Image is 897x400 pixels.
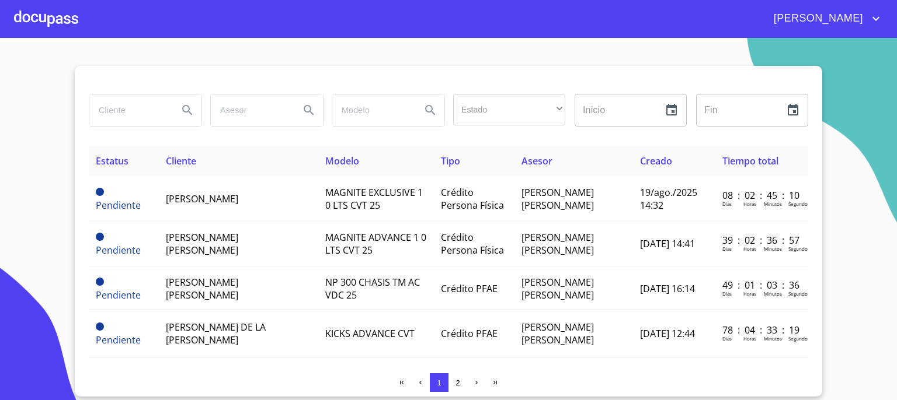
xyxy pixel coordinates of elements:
[96,244,141,257] span: Pendiente
[521,155,552,167] span: Asesor
[456,378,460,387] span: 2
[166,231,238,257] span: [PERSON_NAME] [PERSON_NAME]
[441,282,498,295] span: Crédito PFAE
[521,276,594,301] span: [PERSON_NAME] [PERSON_NAME]
[441,231,504,257] span: Crédito Persona Física
[743,201,756,207] p: Horas
[96,188,104,196] span: Pendiente
[722,189,801,202] p: 08 : 02 : 45 : 10
[521,321,594,346] span: [PERSON_NAME] [PERSON_NAME]
[166,276,238,301] span: [PERSON_NAME] [PERSON_NAME]
[441,327,498,340] span: Crédito PFAE
[166,192,238,205] span: [PERSON_NAME]
[743,290,756,297] p: Horas
[295,96,323,124] button: Search
[453,94,565,125] div: ​
[722,234,801,247] p: 39 : 02 : 36 : 57
[764,335,782,342] p: Minutos
[437,378,441,387] span: 1
[765,9,869,28] span: [PERSON_NAME]
[96,278,104,286] span: Pendiente
[722,335,732,342] p: Dias
[764,290,782,297] p: Minutos
[96,233,104,241] span: Pendiente
[416,96,444,124] button: Search
[788,201,810,207] p: Segundos
[788,290,810,297] p: Segundos
[640,237,695,250] span: [DATE] 14:41
[325,231,426,257] span: MAGNITE ADVANCE 1 0 LTS CVT 25
[640,327,695,340] span: [DATE] 12:44
[96,289,141,301] span: Pendiente
[332,94,412,126] input: search
[89,94,169,126] input: search
[788,335,810,342] p: Segundos
[722,290,732,297] p: Dias
[521,186,594,212] span: [PERSON_NAME] [PERSON_NAME]
[325,186,423,212] span: MAGNITE EXCLUSIVE 1 0 LTS CVT 25
[166,321,266,346] span: [PERSON_NAME] DE LA [PERSON_NAME]
[743,245,756,252] p: Horas
[640,186,697,212] span: 19/ago./2025 14:32
[211,94,290,126] input: search
[764,245,782,252] p: Minutos
[96,334,141,346] span: Pendiente
[765,9,883,28] button: account of current user
[325,276,420,301] span: NP 300 CHASIS TM AC VDC 25
[325,327,415,340] span: KICKS ADVANCE CVT
[743,335,756,342] p: Horas
[788,245,810,252] p: Segundos
[96,199,141,212] span: Pendiente
[441,186,504,212] span: Crédito Persona Física
[722,201,732,207] p: Dias
[325,155,359,167] span: Modelo
[640,155,672,167] span: Creado
[96,322,104,331] span: Pendiente
[173,96,201,124] button: Search
[96,155,128,167] span: Estatus
[448,373,467,392] button: 2
[521,231,594,257] span: [PERSON_NAME] [PERSON_NAME]
[722,324,801,336] p: 78 : 04 : 33 : 19
[722,155,778,167] span: Tiempo total
[430,373,448,392] button: 1
[166,155,196,167] span: Cliente
[441,155,460,167] span: Tipo
[764,201,782,207] p: Minutos
[722,279,801,292] p: 49 : 01 : 03 : 36
[722,245,732,252] p: Dias
[640,282,695,295] span: [DATE] 16:14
